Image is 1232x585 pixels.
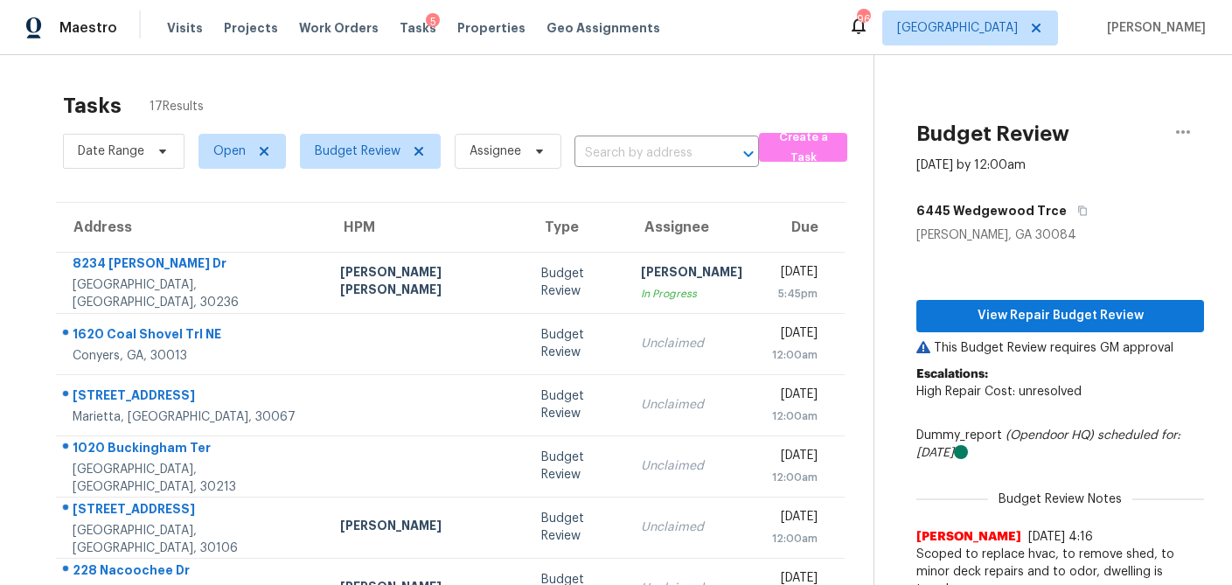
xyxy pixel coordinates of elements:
div: [PERSON_NAME], GA 30084 [916,226,1204,244]
div: Budget Review [541,449,613,484]
th: HPM [326,203,526,252]
th: Due [756,203,845,252]
div: Marietta, [GEOGRAPHIC_DATA], 30067 [73,408,312,426]
div: [STREET_ADDRESS] [73,500,312,522]
span: 17 Results [150,98,204,115]
span: Date Range [78,143,144,160]
i: (Opendoor HQ) [1006,429,1094,442]
div: 96 [857,10,869,28]
input: Search by address [574,140,710,167]
i: scheduled for: [DATE] [916,429,1180,459]
h2: Budget Review [916,125,1069,143]
span: View Repair Budget Review [930,305,1190,327]
span: [DATE] 4:16 [1028,531,1093,543]
div: [STREET_ADDRESS] [73,387,312,408]
div: [DATE] by 12:00am [916,157,1026,174]
th: Type [527,203,627,252]
h5: 6445 Wedgewood Trce [916,202,1067,219]
div: Unclaimed [641,457,742,475]
span: Tasks [400,22,436,34]
span: Open [213,143,246,160]
h2: Tasks [63,97,122,115]
div: 12:00am [770,469,818,486]
div: [GEOGRAPHIC_DATA], [GEOGRAPHIC_DATA], 30213 [73,461,312,496]
span: Budget Review Notes [988,491,1132,508]
div: 8234 [PERSON_NAME] Dr [73,254,312,276]
button: Copy Address [1067,195,1090,226]
div: In Progress [641,285,742,303]
button: Open [736,142,761,166]
span: Visits [167,19,203,37]
div: Unclaimed [641,396,742,414]
th: Address [56,203,326,252]
span: [PERSON_NAME] [1100,19,1206,37]
div: 5 [426,13,440,31]
div: [GEOGRAPHIC_DATA], [GEOGRAPHIC_DATA], 30236 [73,276,312,311]
div: [GEOGRAPHIC_DATA], [GEOGRAPHIC_DATA], 30106 [73,522,312,557]
div: [DATE] [770,263,818,285]
button: Create a Task [759,133,847,162]
div: 1020 Buckingham Ter [73,439,312,461]
div: [DATE] [770,447,818,469]
p: This Budget Review requires GM approval [916,339,1204,357]
span: Budget Review [315,143,400,160]
div: Unclaimed [641,335,742,352]
div: [DATE] [770,386,818,407]
div: Budget Review [541,326,613,361]
div: 12:00am [770,530,818,547]
div: Conyers, GA, 30013 [73,347,312,365]
span: Create a Task [768,128,839,168]
span: High Repair Cost: unresolved [916,386,1082,398]
div: Budget Review [541,265,613,300]
div: 5:45pm [770,285,818,303]
span: [PERSON_NAME] [916,528,1021,546]
div: 12:00am [770,346,818,364]
span: Geo Assignments [546,19,660,37]
b: Escalations: [916,368,988,380]
div: Budget Review [541,387,613,422]
div: [PERSON_NAME] [PERSON_NAME] [340,263,512,303]
div: Unclaimed [641,519,742,536]
div: 228 Nacoochee Dr [73,561,312,583]
span: Properties [457,19,526,37]
div: [DATE] [770,324,818,346]
span: Maestro [59,19,117,37]
div: [DATE] [770,508,818,530]
div: 12:00am [770,407,818,425]
span: Projects [224,19,278,37]
div: 1620 Coal Shovel Trl NE [73,325,312,347]
th: Assignee [627,203,756,252]
span: [GEOGRAPHIC_DATA] [897,19,1018,37]
button: View Repair Budget Review [916,300,1204,332]
div: Dummy_report [916,427,1204,462]
div: [PERSON_NAME] [641,263,742,285]
div: Budget Review [541,510,613,545]
span: Work Orders [299,19,379,37]
div: [PERSON_NAME] [340,517,512,539]
span: Assignee [470,143,521,160]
